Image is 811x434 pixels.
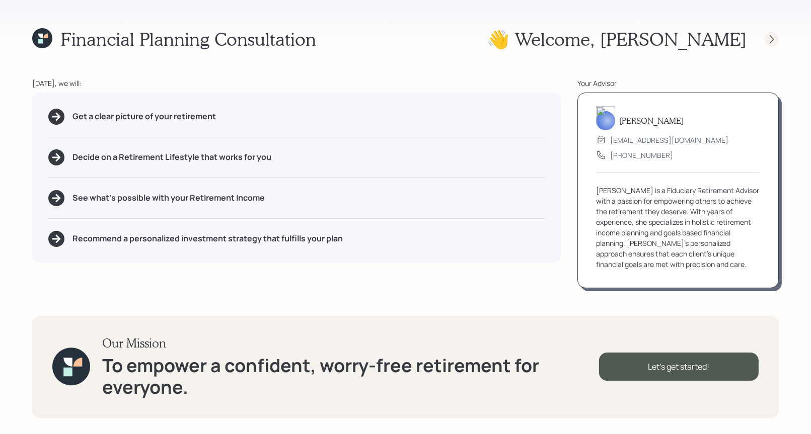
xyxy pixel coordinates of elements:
[619,116,684,125] h5: [PERSON_NAME]
[596,106,615,130] img: treva-nostdahl-headshot.png
[102,355,599,398] h1: To empower a confident, worry-free retirement for everyone.
[599,353,759,381] div: Let's get started!
[72,152,271,162] h5: Decide on a Retirement Lifestyle that works for you
[72,234,343,243] h5: Recommend a personalized investment strategy that fulfills your plan
[596,185,760,270] div: [PERSON_NAME] is a Fiduciary Retirement Advisor with a passion for empowering others to achieve t...
[32,78,561,89] div: [DATE], we will:
[72,193,265,203] h5: See what's possible with your Retirement Income
[577,78,779,89] div: Your Advisor
[72,112,216,121] h5: Get a clear picture of your retirement
[487,28,747,50] h1: 👋 Welcome , [PERSON_NAME]
[60,28,316,50] h1: Financial Planning Consultation
[610,150,673,160] div: [PHONE_NUMBER]
[610,135,728,145] div: [EMAIL_ADDRESS][DOMAIN_NAME]
[102,336,599,351] h3: Our Mission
